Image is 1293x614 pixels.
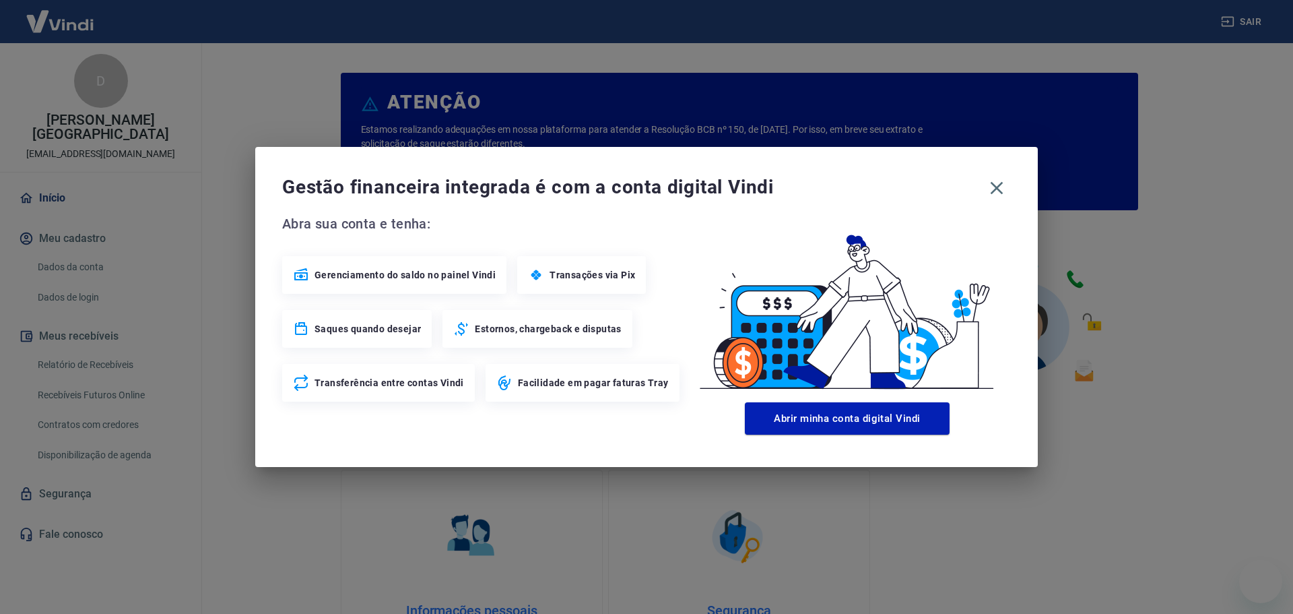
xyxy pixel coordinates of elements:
[282,213,684,235] span: Abra sua conta e tenha:
[314,322,421,336] span: Saques quando desejar
[684,213,1011,397] img: Good Billing
[1239,560,1282,603] iframe: Botão para abrir a janela de mensagens
[314,268,496,282] span: Gerenciamento do saldo no painel Vindi
[745,402,950,435] button: Abrir minha conta digital Vindi
[550,268,635,282] span: Transações via Pix
[518,376,669,390] span: Facilidade em pagar faturas Tray
[282,174,983,201] span: Gestão financeira integrada é com a conta digital Vindi
[314,376,464,390] span: Transferência entre contas Vindi
[475,322,621,336] span: Estornos, chargeback e disputas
